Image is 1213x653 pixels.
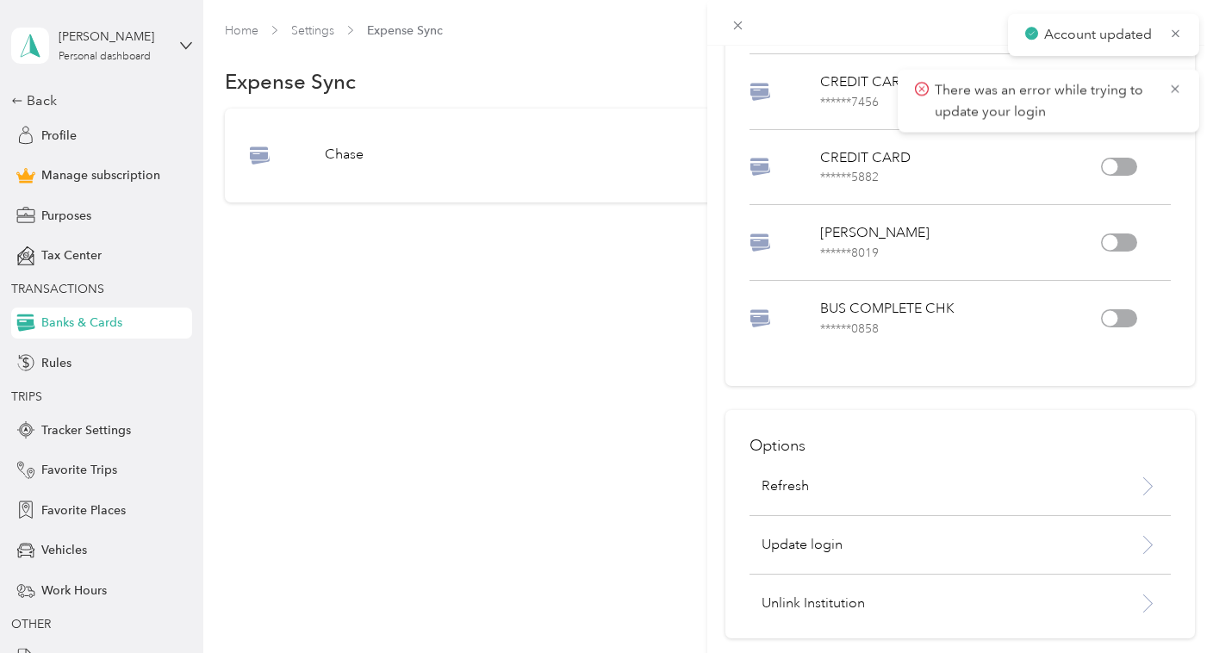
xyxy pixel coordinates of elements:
h2: Options [750,434,1171,457]
p: There was an error while trying to update your login [935,80,1155,122]
p: [PERSON_NAME] [820,223,1101,262]
p: CREDIT CARD [820,72,1101,111]
p: Unlink Institution [762,594,1100,614]
p: Account updated [1044,24,1157,46]
iframe: Everlance-gr Chat Button Frame [1117,557,1213,653]
p: Update login [762,535,1100,556]
p: BUS COMPLETE CHK [820,299,1101,338]
p: CREDIT CARD [820,148,1101,187]
p: Refresh [762,476,809,497]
